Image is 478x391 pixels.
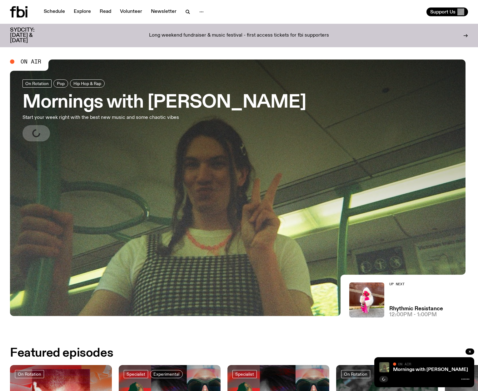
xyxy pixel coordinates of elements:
a: Specialist [124,370,148,378]
img: Jim Kretschmer in a really cute outfit with cute braids, standing on a train holding up a peace s... [379,362,389,372]
p: Start your week right with the best new music and some chaotic vibes [22,114,182,121]
a: Volunteer [116,8,146,16]
span: On Rotation [344,372,367,376]
span: On Rotation [25,81,49,86]
span: On Rotation [18,372,41,376]
a: On Rotation [22,79,52,88]
a: Hip Hop & Rap [70,79,105,88]
a: Mornings with [PERSON_NAME]Start your week right with the best new music and some chaotic vibes [22,79,306,141]
a: On Rotation [15,370,44,378]
span: On Air [21,59,41,64]
a: Mornings with [PERSON_NAME] [393,367,468,372]
a: On Rotation [341,370,370,378]
span: 12:00pm - 1:00pm [389,312,437,317]
p: Long weekend fundraiser & music festival - first access tickets for fbi supporters [149,33,329,38]
a: Newsletter [147,8,180,16]
button: Support Us [426,8,468,16]
span: Hip Hop & Rap [73,81,101,86]
a: Explore [70,8,95,16]
a: Rhythmic Resistance [389,306,443,312]
span: Experimental [153,372,179,376]
span: Specialist [127,372,145,376]
a: Experimental [150,370,183,378]
a: Specialist [232,370,257,378]
span: Pop [57,81,65,86]
span: On Air [398,362,411,366]
img: Attu crouches on gravel in front of a brown wall. They are wearing a white fur coat with a hood, ... [349,282,384,317]
a: Pop [53,79,68,88]
span: Specialist [235,372,254,376]
a: Read [96,8,115,16]
h2: Up Next [389,282,443,286]
span: Support Us [430,9,456,15]
a: Jim Kretschmer in a really cute outfit with cute braids, standing on a train holding up a peace s... [10,59,468,317]
a: Schedule [40,8,69,16]
h3: SYDCITY: [DATE] & [DATE] [10,28,50,43]
h2: Featured episodes [10,348,113,359]
h3: Mornings with [PERSON_NAME] [22,94,306,111]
